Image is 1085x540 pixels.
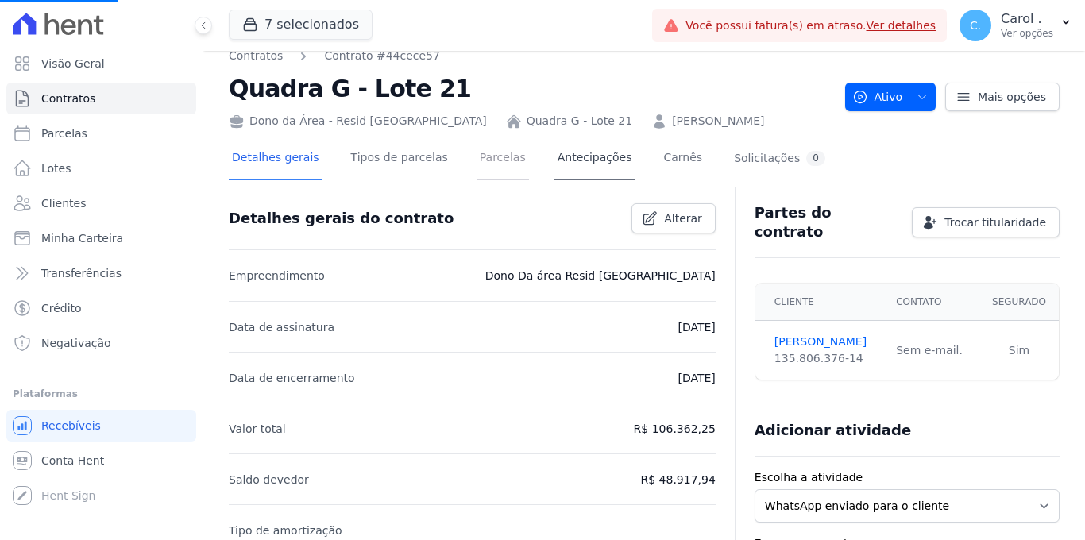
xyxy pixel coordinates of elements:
[229,48,283,64] a: Contratos
[41,230,123,246] span: Minha Carteira
[41,195,86,211] span: Clientes
[664,210,702,226] span: Alterar
[945,83,1060,111] a: Mais opções
[229,521,342,540] p: Tipo de amortização
[324,48,440,64] a: Contrato #44cece57
[755,283,886,321] th: Cliente
[6,327,196,359] a: Negativação
[41,91,95,106] span: Contratos
[660,138,705,180] a: Carnês
[886,283,979,321] th: Contato
[678,368,715,388] p: [DATE]
[41,335,111,351] span: Negativação
[41,160,71,176] span: Lotes
[41,56,105,71] span: Visão Geral
[229,71,832,106] h2: Quadra G - Lote 21
[631,203,716,233] a: Alterar
[944,214,1046,230] span: Trocar titularidade
[970,20,981,31] span: C.
[41,418,101,434] span: Recebíveis
[1001,27,1053,40] p: Ver opções
[554,138,635,180] a: Antecipações
[229,48,440,64] nav: Breadcrumb
[978,89,1046,105] span: Mais opções
[731,138,828,180] a: Solicitações0
[527,113,632,129] a: Quadra G - Lote 21
[13,384,190,403] div: Plataformas
[6,83,196,114] a: Contratos
[229,419,286,438] p: Valor total
[947,3,1085,48] button: C. Carol . Ver opções
[672,113,764,129] a: [PERSON_NAME]
[912,207,1060,237] a: Trocar titularidade
[41,125,87,141] span: Parcelas
[6,118,196,149] a: Parcelas
[774,350,877,367] div: 135.806.376-14
[41,265,122,281] span: Transferências
[755,203,899,241] h3: Partes do contrato
[979,321,1059,380] td: Sim
[641,470,716,489] p: R$ 48.917,94
[229,10,373,40] button: 7 selecionados
[755,469,1060,486] label: Escolha a atividade
[6,152,196,184] a: Lotes
[229,266,325,285] p: Empreendimento
[41,300,82,316] span: Crédito
[6,410,196,442] a: Recebíveis
[6,292,196,324] a: Crédito
[774,334,877,350] a: [PERSON_NAME]
[41,453,104,469] span: Conta Hent
[1001,11,1053,27] p: Carol .
[229,368,355,388] p: Data de encerramento
[229,138,322,180] a: Detalhes gerais
[348,138,451,180] a: Tipos de parcelas
[634,419,716,438] p: R$ 106.362,25
[6,48,196,79] a: Visão Geral
[979,283,1059,321] th: Segurado
[866,19,936,32] a: Ver detalhes
[477,138,529,180] a: Parcelas
[6,222,196,254] a: Minha Carteira
[6,257,196,289] a: Transferências
[734,151,825,166] div: Solicitações
[852,83,903,111] span: Ativo
[229,209,454,228] h3: Detalhes gerais do contrato
[485,266,716,285] p: Dono Da área Resid [GEOGRAPHIC_DATA]
[806,151,825,166] div: 0
[6,187,196,219] a: Clientes
[755,421,911,440] h3: Adicionar atividade
[229,318,334,337] p: Data de assinatura
[6,445,196,476] a: Conta Hent
[845,83,936,111] button: Ativo
[886,321,979,380] td: Sem e-mail.
[678,318,715,337] p: [DATE]
[685,17,936,34] span: Você possui fatura(s) em atraso.
[229,48,832,64] nav: Breadcrumb
[229,470,309,489] p: Saldo devedor
[229,113,487,129] div: Dono da Área - Resid [GEOGRAPHIC_DATA]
